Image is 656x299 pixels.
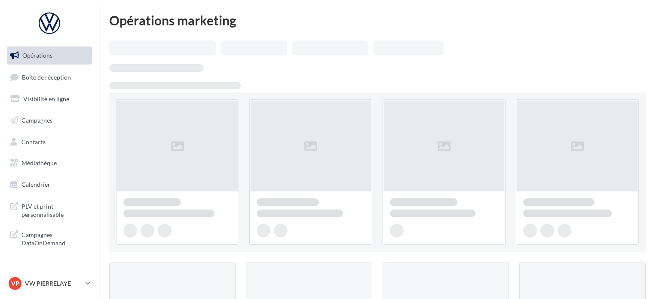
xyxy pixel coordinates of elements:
[5,46,94,65] a: Opérations
[5,197,94,222] a: PLV et print personnalisable
[21,138,46,145] span: Contacts
[25,279,82,288] p: VW PIERRELAYE
[5,225,94,251] a: Campagnes DataOnDemand
[21,159,57,166] span: Médiathèque
[5,154,94,172] a: Médiathèque
[21,200,89,219] span: PLV et print personnalisable
[5,111,94,129] a: Campagnes
[5,68,94,86] a: Boîte de réception
[22,52,52,59] span: Opérations
[7,275,92,292] a: VP VW PIERRELAYE
[5,133,94,151] a: Contacts
[11,279,19,288] span: VP
[109,14,646,27] div: Opérations marketing
[23,95,69,102] span: Visibilité en ligne
[5,176,94,194] a: Calendrier
[5,90,94,108] a: Visibilité en ligne
[22,73,71,80] span: Boîte de réception
[21,117,52,124] span: Campagnes
[21,181,50,188] span: Calendrier
[21,229,89,247] span: Campagnes DataOnDemand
